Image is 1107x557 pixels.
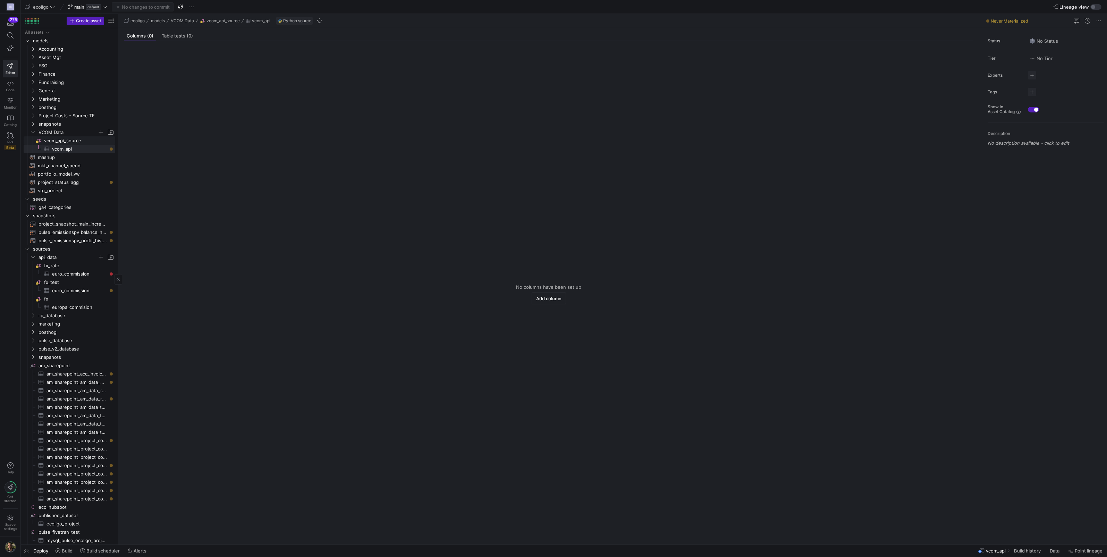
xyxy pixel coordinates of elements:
div: Press SPACE to select this row. [24,245,115,253]
span: project_status_agg​​​​​​​​​​ [38,178,107,186]
button: vcom_api [244,17,272,25]
span: am_sharepoint_project_costs_epra​​​​​​​​​ [47,453,107,461]
div: Press SPACE to select this row. [24,311,115,320]
span: Marketing [39,95,114,103]
div: Press SPACE to select this row. [24,370,115,378]
div: Press SPACE to select this row. [24,228,115,236]
span: posthog [39,328,114,336]
span: am_sharepoint_am_data_table_tariffs​​​​​​​​​ [47,428,107,436]
span: default [86,4,101,10]
span: Tier [988,56,1022,61]
a: ecoligo_project​​​​​​​​​ [24,520,115,528]
span: Python source [283,18,311,23]
div: Press SPACE to select this row. [24,95,115,103]
span: Code [6,88,15,92]
div: Press SPACE to select this row. [24,495,115,503]
div: Press SPACE to select this row. [24,211,115,220]
button: maindefault [66,2,109,11]
div: Press SPACE to select this row. [24,336,115,345]
span: Build [62,548,73,554]
span: Create asset [76,18,101,23]
button: Getstarted [3,479,18,506]
a: project_status_agg​​​​​​​​​​ [24,178,115,186]
button: Build history [1011,545,1045,557]
span: General [39,87,114,95]
div: Press SPACE to select this row. [24,70,115,78]
span: api_data [39,253,98,261]
a: euro_commission​​​​​​​​​ [24,286,115,295]
span: Table tests [162,34,193,38]
div: Press SPACE to select this row. [24,528,115,536]
span: sources [33,245,114,253]
a: mashup​​​​​​​​​​ [24,153,115,161]
a: Code [3,77,18,95]
button: Build [52,545,76,557]
a: am_sharepoint_am_data_recorded_data_post_2024​​​​​​​​​ [24,386,115,395]
a: am_sharepoint_project_costs_aar​​​​​​​​​ [24,445,115,453]
span: No Tier [1030,56,1053,61]
a: PRsBeta [3,129,18,153]
div: Press SPACE to select this row. [24,386,115,395]
span: Beta [5,145,16,150]
a: pulse_fivetran_test​​​​​​​​ [24,528,115,536]
div: Press SPACE to select this row. [24,270,115,278]
span: Never Materialized [991,18,1028,24]
div: Press SPACE to select this row. [24,436,115,445]
a: am_sharepoint_am_data_table_baseline​​​​​​​​​ [24,403,115,411]
span: Help [6,470,15,474]
span: No columns have been set up [516,284,581,290]
span: posthog [39,103,114,111]
button: ecoligo [122,17,146,25]
a: Catalog [3,112,18,129]
a: Editor [3,60,18,77]
span: ecoligo_project​​​​​​​​​ [47,520,107,528]
button: https://storage.googleapis.com/y42-prod-data-exchange/images/7e7RzXvUWcEhWhf8BYUbRCghczaQk4zBh2Nv... [3,540,18,554]
a: am_sharepoint_am_data_mpa_detail​​​​​​​​​ [24,378,115,386]
button: Add column [532,293,566,304]
a: pulse_emissionspv_balance_historical​​​​​​​ [24,228,115,236]
div: EG [7,3,14,10]
button: No tierNo Tier [1028,54,1054,63]
button: Build scheduler [77,545,123,557]
a: am_sharepoint_project_costs_ominvoices​​​​​​​​​ [24,478,115,486]
a: mkt_channel_spend​​​​​​​​​​ [24,161,115,170]
span: Get started [4,495,16,503]
span: ecoligo [130,18,145,23]
span: snapshots [39,353,114,361]
span: marketing [39,320,114,328]
button: 275 [3,17,18,29]
div: Press SPACE to select this row. [24,53,115,61]
a: am_sharepoint_project_costs_epra​​​​​​​​​ [24,453,115,461]
div: All assets [25,30,43,35]
div: Press SPACE to select this row. [24,511,115,520]
a: am_sharepoint_am_data_table_gef​​​​​​​​​ [24,420,115,428]
span: snapshots [33,212,114,220]
span: Editor [6,70,15,75]
div: Press SPACE to select this row. [24,345,115,353]
span: (0) [187,34,193,38]
a: stg_project​​​​​​​​​​ [24,186,115,195]
div: Press SPACE to select this row. [24,170,115,178]
span: am_sharepoint_acc_invoices_consolidated_tab​​​​​​​​​ [47,370,107,378]
span: am_sharepoint_am_data_table_fx​​​​​​​​​ [47,412,107,420]
span: am_sharepoint_project_costs_project_costs​​​​​​​​​ [47,495,107,503]
span: vcom_api_source​​​​​​​​ [44,137,114,145]
span: fx_test​​​​​​​​ [44,278,114,286]
a: euro_commission​​​​​​​​​ [24,270,115,278]
span: fx​​​​​​​​ [44,295,114,303]
div: Press SPACE to select this row. [24,278,115,286]
span: fx_rate​​​​​​​​ [44,262,114,270]
span: Fundraising [39,78,114,86]
span: Data [1050,548,1059,554]
span: iip_database [39,312,114,320]
img: https://storage.googleapis.com/y42-prod-data-exchange/images/7e7RzXvUWcEhWhf8BYUbRCghczaQk4zBh2Nv... [5,541,16,552]
a: fx_rate​​​​​​​​ [24,261,115,270]
span: pulse_emissionspv_balance_historical​​​​​​​ [39,228,107,236]
span: pulse_v2_database [39,345,114,353]
div: Press SPACE to select this row. [24,503,115,511]
a: am_sharepoint_project_costs_omvisits​​​​​​​​​ [24,486,115,495]
span: mkt_channel_spend​​​​​​​​​​ [38,162,107,170]
a: pulse_emissionspv_profit_historical​​​​​​​ [24,236,115,245]
p: Description [988,131,1104,136]
button: Alerts [124,545,150,557]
